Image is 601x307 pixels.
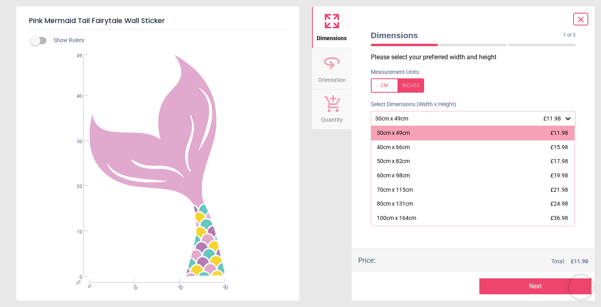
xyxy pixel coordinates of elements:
button: Dimensions [312,6,352,48]
label: Measurement Units [371,68,419,76]
span: 30 [67,138,82,145]
button: Next [479,278,591,294]
span: 20 [67,183,82,190]
span: £19.98 [551,172,568,179]
div: Total: [388,258,589,266]
span: 0 [86,283,91,288]
span: 1 of 3 [563,32,576,39]
span: 49 [67,52,82,59]
button: Orientation [312,48,352,89]
span: £ [571,258,588,266]
span: 11.98 [574,258,588,264]
span: 10 [67,229,82,235]
div: 50cm x 82cm [377,157,410,165]
span: Dimensions [371,29,564,41]
span: £36.98 [551,215,568,221]
span: £21.98 [551,187,568,193]
div: 60cm x 98cm [377,172,410,180]
div: Show Rulers [35,36,299,45]
span: £24.98 [551,200,568,207]
button: Quantity [312,89,352,129]
label: Select Dimensions (Width x Height) [364,101,456,109]
span: Quantity [321,112,343,124]
span: Dimensions [317,31,347,43]
span: cm [75,278,82,286]
span: £11.98 [543,115,561,122]
p: Please select your preferred width and height [371,53,582,62]
span: £17.98 [551,158,568,164]
div: 100cm x 164cm [377,214,416,222]
div: 30cm x 49cm [374,115,564,122]
div: 80cm x 131cm [377,200,413,208]
div: 70cm x 115cm [377,186,413,194]
span: Orientation [318,72,346,84]
span: 0 [67,274,82,281]
span: 30 [221,283,226,288]
span: 40 [67,93,82,100]
div: Price : [358,255,376,265]
span: £15.98 [551,144,568,150]
div: 40cm x 66cm [377,144,410,152]
span: 20 [176,283,181,288]
div: 30cm x 49cm [377,129,410,137]
span: 10 [131,283,136,288]
iframe: Brevo live chat [569,275,593,299]
h5: Pink Mermaid Tail Fairytale Wall Sticker [29,13,287,29]
span: £11.98 [551,130,568,136]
